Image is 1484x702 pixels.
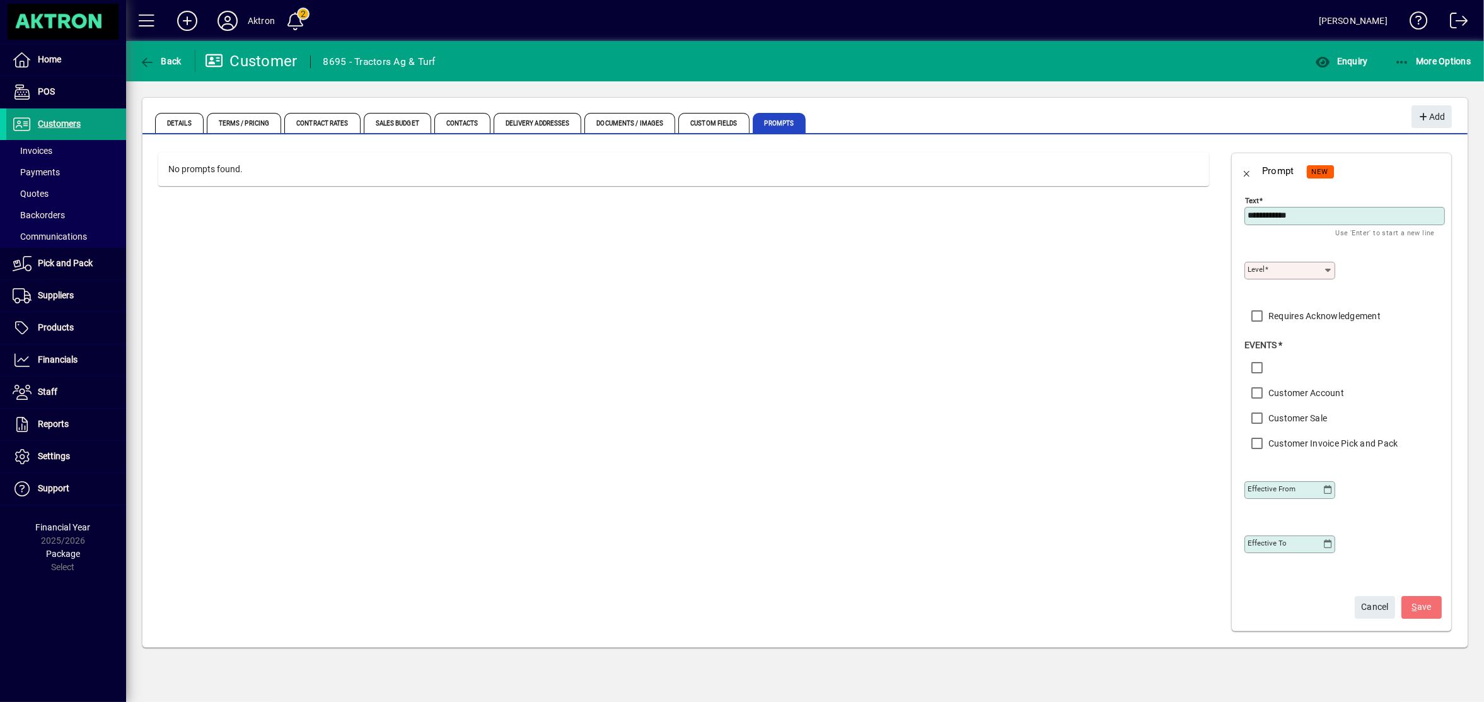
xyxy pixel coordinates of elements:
mat-label: Effective From [1248,484,1296,493]
label: Customer Invoice Pick and Pack [1266,437,1398,450]
button: More Options [1391,50,1475,73]
div: Prompt [1262,161,1294,181]
a: Suppliers [6,280,126,312]
button: Cancel [1355,596,1395,619]
button: Add [167,9,207,32]
label: Requires Acknowledgement [1266,310,1381,322]
span: Contacts [434,113,490,133]
label: Customer Account [1266,387,1344,399]
button: Profile [207,9,248,32]
span: Invoices [13,146,52,156]
span: Terms / Pricing [207,113,282,133]
span: POS [38,86,55,97]
app-page-header-button: Back [126,50,195,73]
span: Payments [13,167,60,177]
span: Details [155,113,204,133]
a: Invoices [6,140,126,161]
span: Back [139,56,182,66]
span: Financial Year [36,522,91,532]
span: Documents / Images [584,113,675,133]
span: Customers [38,119,81,129]
span: S [1412,602,1417,612]
a: Support [6,473,126,505]
span: NEW [1312,168,1329,176]
div: Customer [205,51,298,71]
span: Pick and Pack [38,258,93,268]
span: Financials [38,354,78,365]
a: Financials [6,344,126,376]
span: Cancel [1361,597,1389,617]
a: Communications [6,226,126,247]
span: Sales Budget [364,113,431,133]
span: Settings [38,451,70,461]
span: Home [38,54,61,64]
a: Staff [6,377,126,408]
button: Back [1232,156,1262,186]
span: Events * [1244,340,1282,350]
a: POS [6,76,126,108]
mat-label: Level [1248,265,1265,274]
button: Enquiry [1312,50,1371,73]
span: Contract Rates [284,113,360,133]
div: Aktron [248,11,275,31]
span: ave [1412,597,1432,617]
a: Quotes [6,183,126,204]
span: Add [1418,107,1445,127]
span: More Options [1394,56,1471,66]
span: Products [38,322,74,332]
span: Support [38,483,69,493]
span: Backorders [13,210,65,220]
mat-hint: Use 'Enter' to start a new line [1336,225,1435,240]
span: Custom Fields [678,113,749,133]
a: Payments [6,161,126,183]
div: No prompts found. [158,153,1209,186]
button: Back [136,50,185,73]
span: Package [46,549,80,559]
mat-label: Effective To [1248,539,1287,547]
a: Home [6,44,126,76]
span: Communications [13,231,87,242]
span: Quotes [13,189,49,199]
label: Customer Sale [1266,412,1327,424]
span: Suppliers [38,290,74,300]
mat-label: Text [1245,196,1259,205]
span: Delivery Addresses [494,113,582,133]
a: Backorders [6,204,126,226]
div: [PERSON_NAME] [1319,11,1388,31]
button: Save [1401,596,1442,619]
span: Prompts [753,113,806,133]
a: Logout [1441,3,1468,44]
div: 8695 - Tractors Ag & Turf [323,52,436,72]
a: Pick and Pack [6,248,126,279]
a: Knowledge Base [1400,3,1428,44]
button: Add [1412,105,1452,128]
span: Enquiry [1315,56,1367,66]
a: Products [6,312,126,344]
a: Reports [6,409,126,440]
span: Reports [38,419,69,429]
span: Staff [38,387,57,397]
a: Settings [6,441,126,472]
